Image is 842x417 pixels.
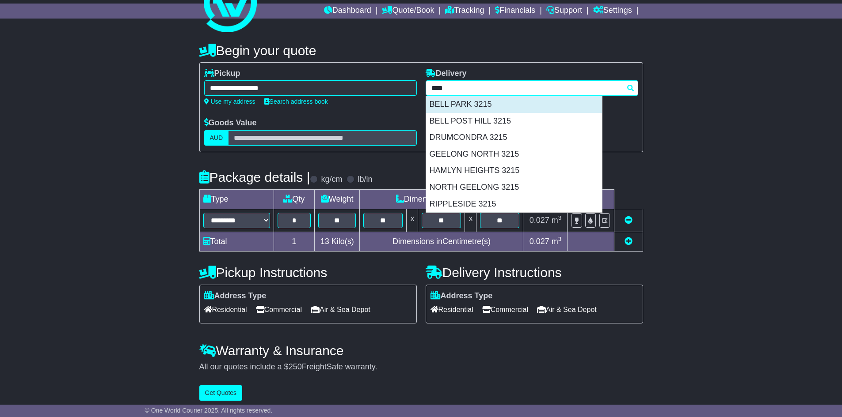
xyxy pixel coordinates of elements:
[558,214,562,221] sup: 3
[426,113,602,130] div: BELL POST HILL 3215
[256,303,302,316] span: Commercial
[382,4,434,19] a: Quote/Book
[552,237,562,246] span: m
[558,236,562,242] sup: 3
[530,216,549,225] span: 0.027
[199,385,243,401] button: Get Quotes
[145,407,273,414] span: © One World Courier 2025. All rights reserved.
[204,69,240,79] label: Pickup
[274,189,314,209] td: Qty
[360,189,523,209] td: Dimensions (L x W x H)
[431,291,493,301] label: Address Type
[199,170,310,184] h4: Package details |
[530,237,549,246] span: 0.027
[199,232,274,251] td: Total
[426,69,467,79] label: Delivery
[204,118,257,128] label: Goods Value
[426,146,602,163] div: GEELONG NORTH 3215
[426,179,602,196] div: NORTH GEELONG 3215
[593,4,632,19] a: Settings
[204,291,267,301] label: Address Type
[426,196,602,213] div: RIPPLESIDE 3215
[358,175,372,184] label: lb/in
[426,129,602,146] div: DRUMCONDRA 3215
[321,175,342,184] label: kg/cm
[537,303,597,316] span: Air & Sea Depot
[482,303,528,316] span: Commercial
[552,216,562,225] span: m
[320,237,329,246] span: 13
[625,216,632,225] a: Remove this item
[274,232,314,251] td: 1
[426,96,602,113] div: BELL PARK 3215
[314,189,359,209] td: Weight
[204,98,255,105] a: Use my address
[199,43,643,58] h4: Begin your quote
[426,162,602,179] div: HAMLYN HEIGHTS 3215
[431,303,473,316] span: Residential
[289,362,302,371] span: 250
[204,130,229,146] label: AUD
[199,362,643,372] div: All our quotes include a $ FreightSafe warranty.
[264,98,328,105] a: Search address book
[311,303,370,316] span: Air & Sea Depot
[314,232,359,251] td: Kilo(s)
[199,265,417,280] h4: Pickup Instructions
[324,4,371,19] a: Dashboard
[426,265,643,280] h4: Delivery Instructions
[426,80,638,96] typeahead: Please provide city
[407,209,418,232] td: x
[625,237,632,246] a: Add new item
[204,303,247,316] span: Residential
[360,232,523,251] td: Dimensions in Centimetre(s)
[465,209,476,232] td: x
[546,4,582,19] a: Support
[199,343,643,358] h4: Warranty & Insurance
[445,4,484,19] a: Tracking
[495,4,535,19] a: Financials
[199,189,274,209] td: Type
